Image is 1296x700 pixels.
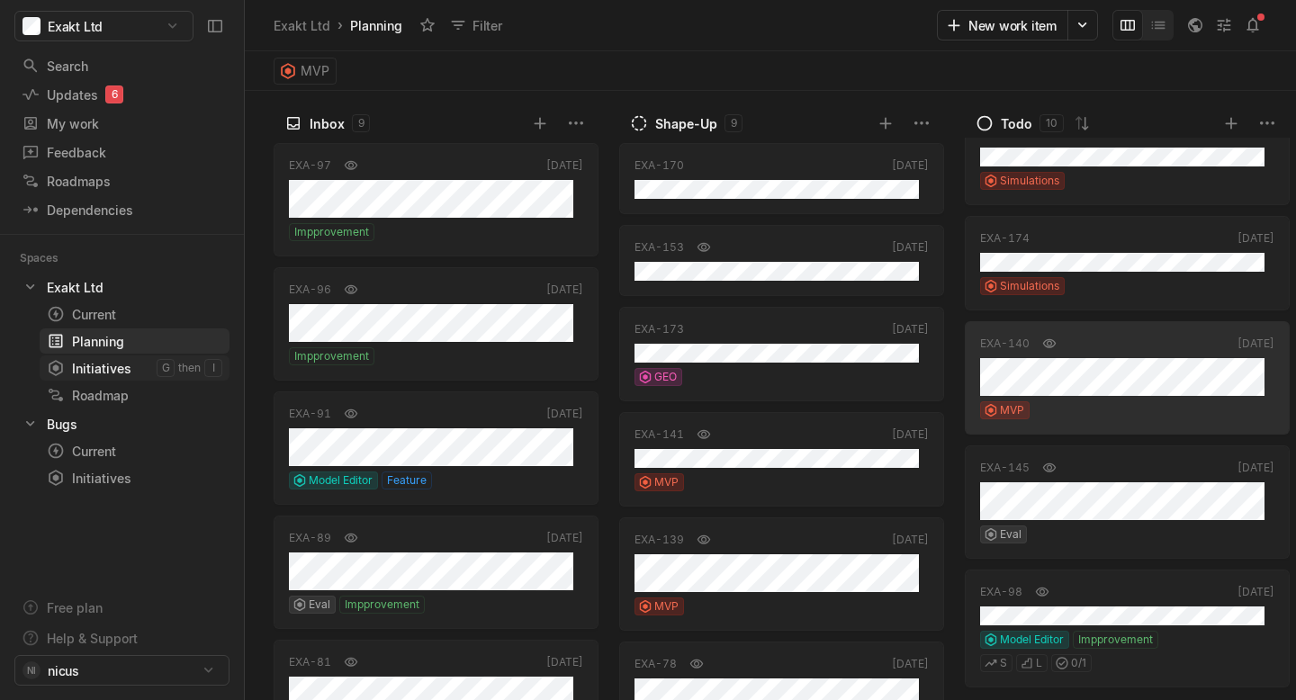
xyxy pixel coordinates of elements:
span: Impprovement [1078,632,1153,648]
div: EXA-139[DATE]MVP [619,512,944,636]
div: [DATE] [546,157,583,174]
div: EXA-173 [634,321,684,337]
div: EXA-145 [980,460,1030,476]
span: Eval [309,597,330,613]
div: EXA-96 [289,282,331,298]
div: EXA-141 [634,426,684,443]
div: EXA-97 [289,157,331,174]
div: Free plan [47,598,103,617]
div: EXA-175[DATE]Simulations [965,105,1290,211]
a: Roadmap [40,382,229,408]
span: 0 / 1 [1071,655,1086,671]
div: Spaces [20,249,80,267]
div: [DATE] [1237,336,1274,352]
span: S [1000,655,1007,671]
div: [DATE] [546,406,583,422]
div: [DATE] [1237,584,1274,600]
div: [DATE] [1237,460,1274,476]
div: [DATE] [892,532,929,548]
div: EXA-98[DATE]Model EditorImpprovementSL0/1 [965,564,1290,693]
a: Updates6 [14,81,229,108]
a: EXA-170[DATE] [619,143,944,214]
div: [DATE] [546,530,583,546]
div: EXA-139 [634,532,684,548]
a: EXA-89[DATE]EvalImpprovement [274,516,598,629]
div: 6 [105,85,123,103]
div: EXA-174[DATE]Simulations [965,211,1290,316]
div: EXA-89[DATE]EvalImpprovement [274,510,598,634]
a: Current [40,438,229,463]
div: Shape-Up [655,114,717,133]
div: EXA-174 [980,230,1030,247]
div: [DATE] [892,157,929,174]
span: MVP [654,474,679,490]
a: EXA-96[DATE]Impprovement [274,267,598,381]
div: Bugs [14,411,229,436]
div: [DATE] [546,654,583,670]
a: EXA-98[DATE]Model EditorImpprovementSL0/1 [965,570,1290,687]
a: Initiativesgtheni [40,355,229,381]
div: EXA-91 [289,406,331,422]
a: EXA-173[DATE]GEO [619,307,944,401]
div: EXA-170 [634,157,684,174]
button: Filter [442,11,513,40]
div: EXA-153 [634,239,684,256]
div: then [175,359,204,377]
div: EXA-170[DATE] [619,138,944,220]
div: [DATE] [1237,230,1274,247]
div: Dependencies [22,201,222,220]
span: L [1036,655,1042,671]
a: Current [40,301,229,327]
div: My work [22,114,222,133]
div: [DATE] [892,426,929,443]
a: EXA-97[DATE]Impprovement [274,143,598,256]
button: NInicus [14,655,229,686]
div: EXA-140 [980,336,1030,352]
div: EXA-78 [634,656,677,672]
button: New work item [937,10,1068,40]
div: [DATE] [546,282,583,298]
div: grid [619,138,952,700]
div: [DATE] [892,239,929,256]
div: Roadmaps [22,172,222,191]
span: nicus [48,661,79,680]
a: My work [14,110,229,137]
div: Planning [346,13,406,38]
a: Roadmaps [14,167,229,194]
a: Feedback [14,139,229,166]
a: Exakt Ltd [14,274,229,300]
a: Search [14,52,229,79]
span: GEO [654,369,677,385]
div: [DATE] [892,321,929,337]
span: Simulations [1000,173,1059,189]
div: Current [47,442,222,461]
div: › [337,16,343,34]
div: Roadmap [47,386,222,405]
div: Updates [22,85,222,104]
div: Planning [47,332,222,351]
span: MVP [654,598,679,615]
div: Bugs [47,415,77,434]
div: Help & Support [47,629,138,648]
div: EXA-141[DATE]MVP [619,407,944,512]
a: Dependencies [14,196,229,223]
span: Eval [1000,526,1021,543]
div: EXA-81 [289,654,331,670]
span: Model Editor [309,472,373,489]
div: Exakt Ltd [274,16,330,35]
div: board and list toggle [1112,10,1174,40]
div: EXA-96[DATE]Impprovement [274,262,598,386]
a: Planning [40,328,229,354]
div: 9 [352,114,370,132]
div: EXA-89 [289,530,331,546]
span: Impprovement [294,224,369,240]
button: Exakt Ltd [14,11,193,41]
span: Impprovement [345,597,419,613]
span: NI [27,661,36,679]
div: EXA-173[DATE]GEO [619,301,944,407]
button: Change to mode list_view [1143,10,1174,40]
div: EXA-97[DATE]Impprovement [274,138,598,262]
span: Simulations [1000,278,1059,294]
a: Exakt Ltd [270,13,334,38]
